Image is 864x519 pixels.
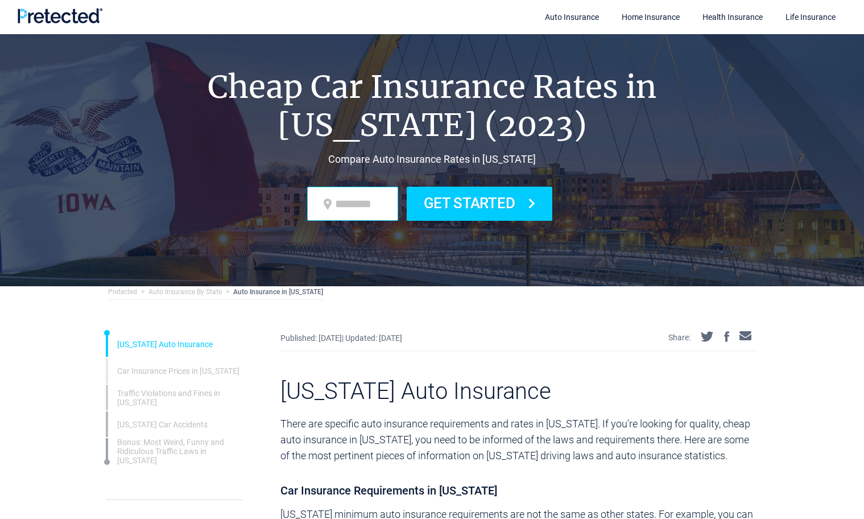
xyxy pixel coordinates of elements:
img: Pretected Logo [17,8,102,23]
b: | Updated: [DATE] [342,333,402,343]
a: Car Insurance Prices in [US_STATE] [117,366,239,376]
img: twitter [701,331,714,342]
p: There are specific auto insurance requirements and rates in [US_STATE]. If you're looking for qua... [280,416,756,464]
input: zip code [307,187,398,221]
a: [US_STATE] Auto Insurance [117,340,213,349]
a: Traffic Violations and Fines in [US_STATE] [117,389,243,407]
h1: Cheap Car Insurance Rates in [US_STATE] (2023) [108,68,756,144]
h2: Compare Auto Insurance Rates in [US_STATE] [108,153,756,167]
img: facebook [724,331,729,342]
a: Pretected [108,288,137,296]
a: Bonus: Most Weird, Funny and Ridiculous Traffic Laws in [US_STATE] [117,438,243,465]
h3: [US_STATE] Auto Insurance [280,351,756,405]
button: Get Started [407,187,553,221]
a: Auto Insurance in [US_STATE] [233,288,323,296]
span: Published: [DATE] [280,333,402,343]
p: Share: [668,333,691,342]
a: [US_STATE] Car Accidents [117,420,208,429]
h4: Car Insurance Requirements in [US_STATE] [280,464,756,497]
a: Auto Insurance By State [148,288,222,296]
